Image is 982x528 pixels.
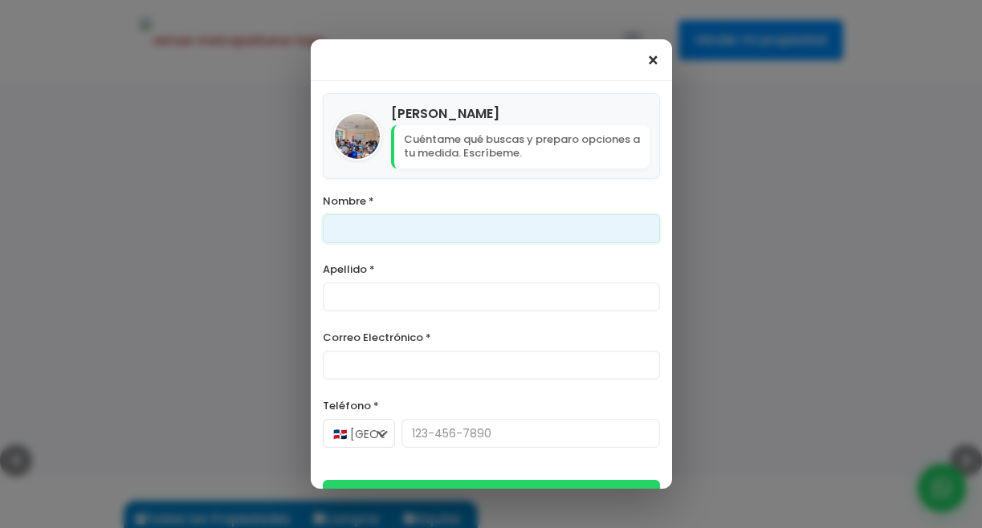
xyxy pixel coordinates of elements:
[323,396,660,416] label: Teléfono *
[323,327,660,347] label: Correo Electrónico *
[391,104,650,124] h4: [PERSON_NAME]
[323,191,660,211] label: Nombre *
[323,480,660,512] button: Iniciar Conversación
[323,259,660,279] label: Apellido *
[646,51,660,71] span: ×
[335,114,380,159] img: Adrian Reyes
[391,125,650,169] p: Cuéntame qué buscas y preparo opciones a tu medida. Escríbeme.
[401,419,660,448] input: 123-456-7890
